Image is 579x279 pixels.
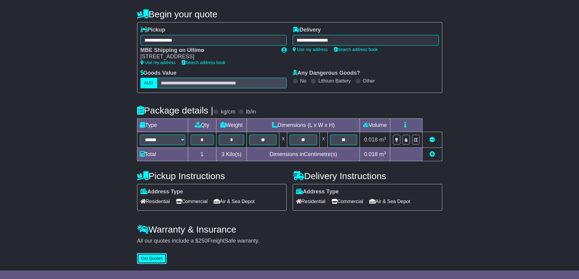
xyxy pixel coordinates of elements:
td: Qty [188,119,216,132]
a: Add new item [429,151,435,157]
label: Address Type [140,189,183,195]
span: Commercial [332,197,363,206]
sup: 3 [384,136,386,141]
span: 250 [198,238,208,244]
a: Use my address [140,60,176,65]
label: Goods Value [140,70,177,77]
td: Weight [216,119,247,132]
td: 1 [188,148,216,161]
span: Residential [296,197,326,206]
label: kg/cm [221,109,235,115]
a: Search address book [334,47,378,52]
h4: Warranty & Insurance [137,224,442,234]
td: Type [137,119,188,132]
span: 3 [221,151,224,157]
span: Residential [140,197,170,206]
div: [STREET_ADDRESS] [140,53,275,60]
span: m [379,151,386,157]
a: Remove this item [429,137,435,143]
span: Air & Sea Depot [369,197,410,206]
span: Commercial [176,197,208,206]
h4: Delivery Instructions [293,171,442,181]
td: Dimensions (L x W x H) [247,119,360,132]
div: MBE Shipping on Ultimo [140,47,275,54]
sup: 3 [384,151,386,155]
h4: Package details | [137,105,213,115]
span: Air & Sea Depot [214,197,255,206]
label: Other [363,78,375,84]
a: Search address book [182,60,226,65]
td: Volume [360,119,390,132]
label: lb/in [246,109,256,115]
div: All our quotes include a $ FreightSafe warranty. [137,238,442,244]
td: Total [137,148,188,161]
label: Any Dangerous Goods? [293,70,360,77]
label: Delivery [293,27,321,33]
span: 0.018 [364,137,378,143]
span: m [379,137,386,143]
h4: Pickup Instructions [137,171,287,181]
span: 0.018 [364,151,378,157]
td: x [319,132,327,148]
label: Pickup [140,27,165,33]
td: Kilo(s) [216,148,247,161]
button: Get Quotes [137,253,167,264]
td: Dimensions in Centimetre(s) [247,148,360,161]
h4: Begin your quote [137,9,442,19]
label: Address Type [296,189,339,195]
label: Lithium Battery [318,78,351,84]
a: Use my address [293,47,328,52]
label: AUD [140,78,157,88]
td: x [279,132,287,148]
label: No [300,78,306,84]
